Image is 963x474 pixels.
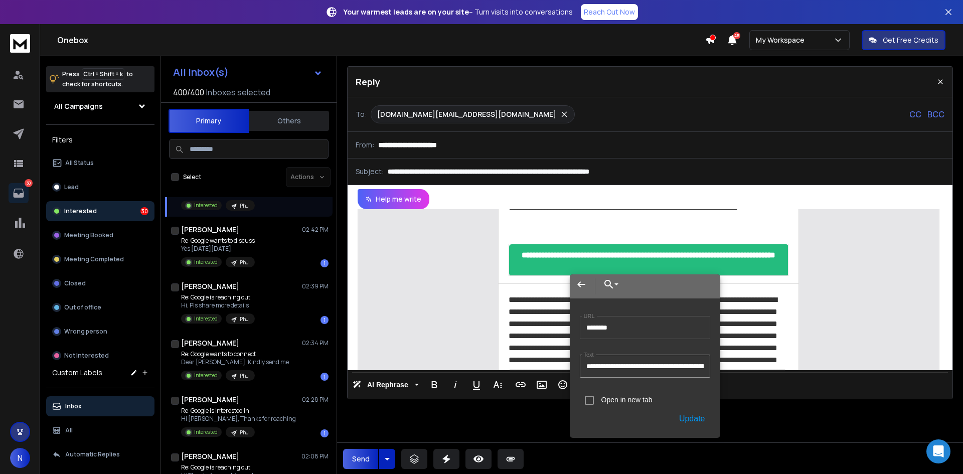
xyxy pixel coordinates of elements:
[343,449,378,469] button: Send
[181,293,255,301] p: Re: Google is reaching out
[181,245,255,253] p: Yes [DATE][DATE],
[320,316,329,324] div: 1
[64,279,86,287] p: Closed
[674,410,710,428] button: Update
[597,274,620,294] button: Choose Link
[584,7,635,17] p: Reach Out Now
[46,133,154,147] h3: Filters
[181,463,255,471] p: Re: Google is reaching out
[46,201,154,221] button: Interested30
[82,68,124,80] span: Ctrl + Shift + k
[356,75,380,89] p: Reply
[927,108,944,120] p: BCC
[862,30,945,50] button: Get Free Credits
[181,338,239,348] h1: [PERSON_NAME]
[46,322,154,342] button: Wrong person
[194,372,218,379] p: Interested
[46,177,154,197] button: Lead
[9,183,29,203] a: 30
[240,429,249,436] p: Phu
[240,202,249,210] p: Phu
[46,297,154,318] button: Out of office
[377,109,556,119] p: [DOMAIN_NAME][EMAIL_ADDRESS][DOMAIN_NAME]
[181,451,239,461] h1: [PERSON_NAME]
[10,34,30,53] img: logo
[64,207,97,215] p: Interested
[582,352,596,358] label: Text
[165,62,331,82] button: All Inbox(s)
[64,231,113,239] p: Meeting Booked
[194,315,218,323] p: Interested
[52,368,102,378] h3: Custom Labels
[356,140,374,150] p: From:
[181,350,289,358] p: Re: Google wants to connect
[356,109,367,119] p: To:
[194,258,218,266] p: Interested
[344,7,573,17] p: – Turn visits into conversations
[46,153,154,173] button: All Status
[64,352,109,360] p: Not Interested
[46,225,154,245] button: Meeting Booked
[57,34,705,46] h1: Onebox
[570,274,593,294] button: Back
[181,358,289,366] p: Dear [PERSON_NAME], Kindly send me
[181,237,255,245] p: Re: Google wants to discuss
[65,402,82,410] p: Inbox
[302,226,329,234] p: 02:42 PM
[320,429,329,437] div: 1
[140,207,148,215] div: 30
[181,301,255,309] p: Hi, Pls share more details
[46,273,154,293] button: Closed
[302,339,329,347] p: 02:34 PM
[181,407,296,415] p: Re: Google is interested in
[302,282,329,290] p: 02:39 PM
[240,372,249,380] p: Phu
[358,189,429,209] button: Help me write
[173,67,229,77] h1: All Inbox(s)
[46,96,154,116] button: All Campaigns
[301,452,329,460] p: 02:08 PM
[46,420,154,440] button: All
[46,346,154,366] button: Not Interested
[64,328,107,336] p: Wrong person
[54,101,103,111] h1: All Campaigns
[909,108,921,120] p: CC
[356,167,384,177] p: Subject:
[206,86,270,98] h3: Inboxes selected
[601,396,653,404] label: Open in new tab
[46,444,154,464] button: Automatic Replies
[181,395,239,405] h1: [PERSON_NAME]
[173,86,204,98] span: 400 / 400
[351,375,421,395] button: AI Rephrase
[320,373,329,381] div: 1
[10,448,30,468] button: N
[46,396,154,416] button: Inbox
[25,179,33,187] p: 30
[756,35,809,45] p: My Workspace
[64,183,79,191] p: Lead
[181,415,296,423] p: Hi [PERSON_NAME], Thanks for reaching
[64,255,124,263] p: Meeting Completed
[46,249,154,269] button: Meeting Completed
[320,259,329,267] div: 1
[249,110,329,132] button: Others
[183,173,201,181] label: Select
[365,381,410,389] span: AI Rephrase
[65,159,94,167] p: All Status
[926,439,950,463] div: Open Intercom Messenger
[64,303,101,311] p: Out of office
[883,35,938,45] p: Get Free Credits
[733,32,740,39] span: 45
[62,69,133,89] p: Press to check for shortcuts.
[181,225,239,235] h1: [PERSON_NAME]
[240,315,249,323] p: Phu
[181,281,239,291] h1: [PERSON_NAME]
[169,109,249,133] button: Primary
[240,259,249,266] p: Phu
[344,7,469,17] strong: Your warmest leads are on your site
[582,313,597,320] label: URL
[194,202,218,209] p: Interested
[65,450,120,458] p: Automatic Replies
